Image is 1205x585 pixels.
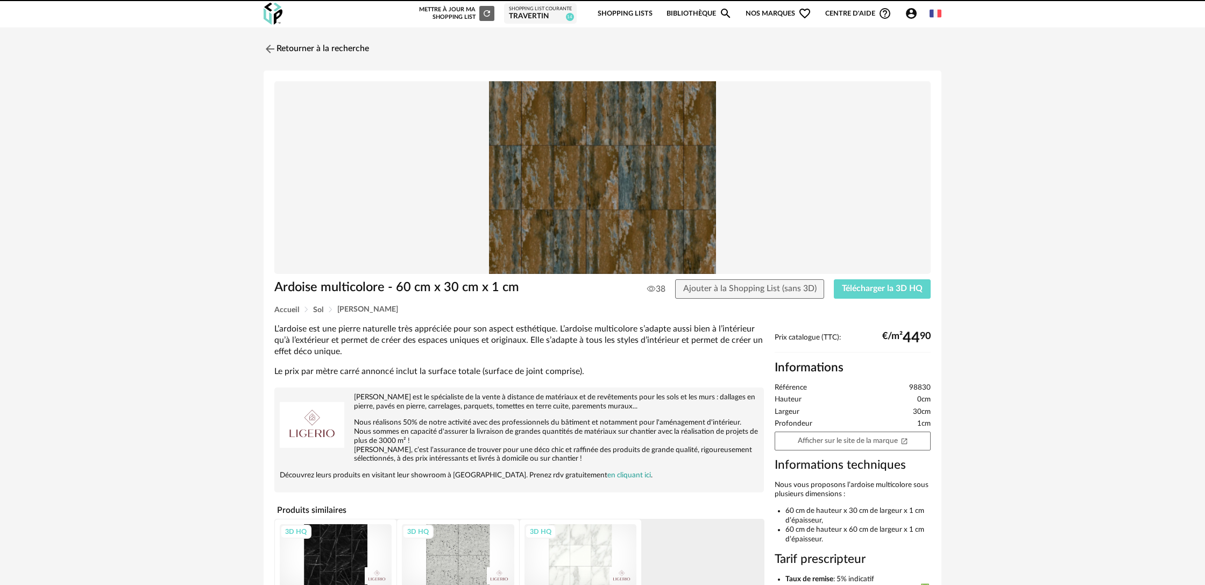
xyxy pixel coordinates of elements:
span: 14 [566,13,574,21]
p: Le prix par mètre carré annoncé inclut la surface totale (surface de joint comprise). [274,366,764,377]
h2: Informations [775,360,931,376]
span: 44 [903,334,920,342]
span: 98830 [909,383,931,393]
div: Mettre à jour ma Shopping List [417,6,494,21]
h3: Tarif prescripteur [775,552,931,567]
span: Ajouter à la Shopping List (sans 3D) [683,284,817,293]
span: 38 [647,284,665,294]
h1: Ardoise multicolore - 60 cm x 30 cm x 1 cm [274,279,542,296]
p: Nous réalisons 50% de notre activité avec des professionnels du bâtiment et notamment pour l'amén... [280,418,759,463]
h3: Informations techniques [775,457,931,473]
span: Accueil [274,306,299,314]
a: en cliquant ici [607,471,651,479]
p: [PERSON_NAME] est le spécialiste de la vente à distance de matériaux et de revêtements pour les s... [280,393,759,411]
span: Centre d'aideHelp Circle Outline icon [825,7,891,20]
span: [PERSON_NAME] [337,306,398,313]
button: Télécharger la 3D HQ [834,279,931,299]
div: Prix catalogue (TTC): [775,333,931,353]
h4: Produits similaires [274,502,764,518]
img: brand logo [280,393,344,457]
p: L’ardoise est une pierre naturelle très appréciée pour son aspect esthétique. L’ardoise multicolo... [274,323,764,358]
span: Référence [775,383,807,393]
span: Refresh icon [482,10,492,16]
span: 0cm [917,395,931,405]
a: Afficher sur le site de la marqueOpen In New icon [775,432,931,450]
li: : 5% indicatif [785,575,931,584]
span: Nos marques [746,1,811,26]
li: 60 cm de hauteur x 30 cm de largeur x 1 cm d’épaisseur, [785,506,931,525]
div: travertin [509,12,572,22]
a: Shopping List courante travertin 14 [509,6,572,22]
img: OXP [264,3,282,25]
span: Open In New icon [901,436,908,444]
img: Product pack shot [274,81,931,274]
span: Largeur [775,407,799,417]
button: Ajouter à la Shopping List (sans 3D) [675,279,825,299]
div: 3D HQ [280,525,311,539]
img: svg+xml;base64,PHN2ZyB3aWR0aD0iMjQiIGhlaWdodD0iMjQiIHZpZXdCb3g9IjAgMCAyNCAyNCIgZmlsbD0ibm9uZSIgeG... [264,43,277,55]
span: Heart Outline icon [798,7,811,20]
div: 3D HQ [402,525,434,539]
b: Taux de remise [785,575,833,583]
span: Account Circle icon [905,7,918,20]
span: Télécharger la 3D HQ [842,284,923,293]
span: Help Circle Outline icon [878,7,891,20]
p: Découvrez leurs produits en visitant leur showroom à [GEOGRAPHIC_DATA]. Prenez rdv gratuitement . [280,471,759,480]
div: Breadcrumb [274,306,931,314]
span: Profondeur [775,419,812,429]
a: Retourner à la recherche [264,37,369,61]
span: 30cm [913,407,931,417]
img: fr [930,8,941,19]
p: Nous vous proposons l’ardoise multicolore sous plusieurs dimensions : [775,481,931,499]
span: Hauteur [775,395,802,405]
div: Shopping List courante [509,6,572,12]
a: Shopping Lists [598,1,653,26]
div: 3D HQ [525,525,556,539]
span: Account Circle icon [905,7,923,20]
div: €/m² 90 [882,334,931,342]
li: 60 cm de hauteur x 60 cm de largeur x 1 cm d’épaisseur. [785,525,931,544]
a: BibliothèqueMagnify icon [667,1,732,26]
span: 1cm [917,419,931,429]
span: Sol [313,306,323,314]
span: Magnify icon [719,7,732,20]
